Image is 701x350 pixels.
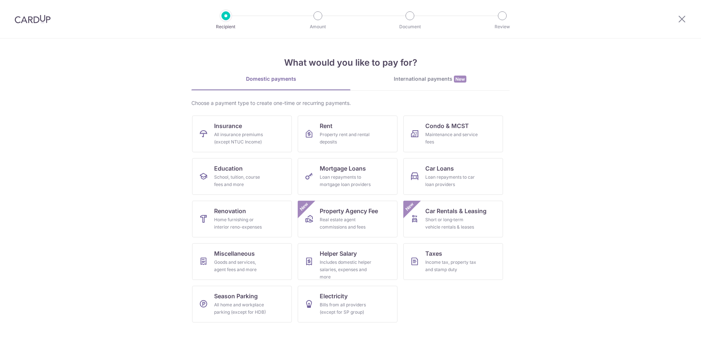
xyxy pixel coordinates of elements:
[214,216,267,231] div: Home furnishing or interior reno-expenses
[199,23,253,30] p: Recipient
[298,158,397,195] a: Mortgage LoansLoan repayments to mortgage loan providers
[298,243,397,280] a: Helper SalaryIncludes domestic helper salaries, expenses and more
[214,131,267,146] div: All insurance premiums (except NTUC Income)
[320,121,333,130] span: Rent
[425,249,442,258] span: Taxes
[320,216,372,231] div: Real estate agent commissions and fees
[425,216,478,231] div: Short or long‑term vehicle rentals & leases
[425,174,478,188] div: Loan repayments to car loan providers
[192,158,292,195] a: EducationSchool, tuition, course fees and more
[214,121,242,130] span: Insurance
[475,23,529,30] p: Review
[320,164,366,173] span: Mortgage Loans
[403,201,503,237] a: Car Rentals & LeasingShort or long‑term vehicle rentals & leasesNew
[425,164,454,173] span: Car Loans
[350,75,510,83] div: International payments
[298,286,397,322] a: ElectricityBills from all providers (except for SP group)
[403,158,503,195] a: Car LoansLoan repayments to car loan providers
[192,201,292,237] a: RenovationHome furnishing or interior reno-expenses
[214,174,267,188] div: School, tuition, course fees and more
[192,286,292,322] a: Season ParkingAll home and workplace parking (except for HDB)
[214,259,267,273] div: Goods and services, agent fees and more
[383,23,437,30] p: Document
[403,116,503,152] a: Condo & MCSTMaintenance and service fees
[191,99,510,107] div: Choose a payment type to create one-time or recurring payments.
[214,207,246,215] span: Renovation
[320,259,372,281] div: Includes domestic helper salaries, expenses and more
[320,131,372,146] div: Property rent and rental deposits
[192,116,292,152] a: InsuranceAll insurance premiums (except NTUC Income)
[425,131,478,146] div: Maintenance and service fees
[214,292,258,300] span: Season Parking
[425,207,487,215] span: Car Rentals & Leasing
[291,23,345,30] p: Amount
[214,301,267,316] div: All home and workplace parking (except for HDB)
[425,259,478,273] div: Income tax, property tax and stamp duty
[320,174,372,188] div: Loan repayments to mortgage loan providers
[425,121,469,130] span: Condo & MCST
[320,207,378,215] span: Property Agency Fee
[320,249,357,258] span: Helper Salary
[403,243,503,280] a: TaxesIncome tax, property tax and stamp duty
[15,15,51,23] img: CardUp
[298,201,310,213] span: New
[214,164,243,173] span: Education
[454,76,466,83] span: New
[298,201,397,237] a: Property Agency FeeReal estate agent commissions and feesNew
[320,292,348,300] span: Electricity
[192,243,292,280] a: MiscellaneousGoods and services, agent fees and more
[320,301,372,316] div: Bills from all providers (except for SP group)
[214,249,255,258] span: Miscellaneous
[191,75,350,83] div: Domestic payments
[404,201,416,213] span: New
[191,56,510,69] h4: What would you like to pay for?
[298,116,397,152] a: RentProperty rent and rental deposits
